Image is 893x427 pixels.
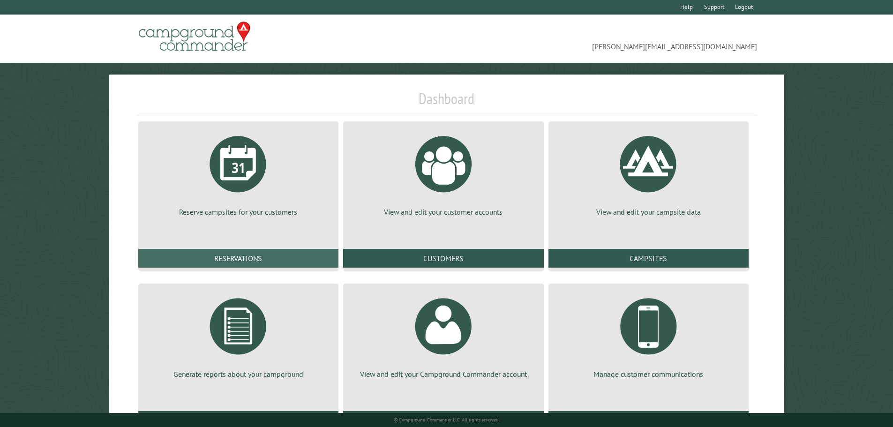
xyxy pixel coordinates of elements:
a: View and edit your customer accounts [354,129,532,217]
p: Reserve campsites for your customers [150,207,327,217]
a: View and edit your campsite data [560,129,737,217]
a: Generate reports about your campground [150,291,327,379]
a: Campsites [548,249,749,268]
p: Manage customer communications [560,369,737,379]
img: Campground Commander [136,18,253,55]
a: Reserve campsites for your customers [150,129,327,217]
a: Reservations [138,249,338,268]
small: © Campground Commander LLC. All rights reserved. [394,417,500,423]
p: View and edit your Campground Commander account [354,369,532,379]
h1: Dashboard [136,90,758,115]
span: [PERSON_NAME][EMAIL_ADDRESS][DOMAIN_NAME] [447,26,758,52]
a: Customers [343,249,543,268]
a: Manage customer communications [560,291,737,379]
p: Generate reports about your campground [150,369,327,379]
p: View and edit your customer accounts [354,207,532,217]
p: View and edit your campsite data [560,207,737,217]
a: View and edit your Campground Commander account [354,291,532,379]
